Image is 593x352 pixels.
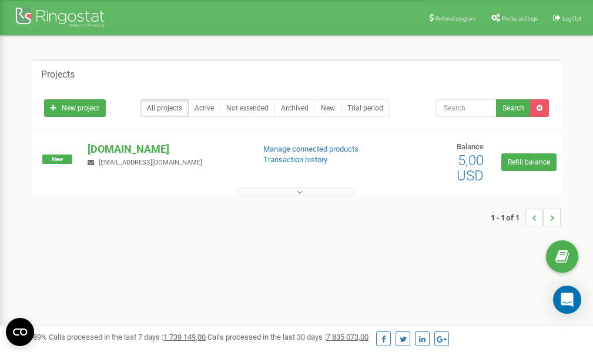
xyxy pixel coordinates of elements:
[496,99,531,117] button: Search
[163,333,206,341] u: 1 739 149,00
[99,159,202,166] span: [EMAIL_ADDRESS][DOMAIN_NAME]
[263,155,327,164] a: Transaction history
[42,155,72,164] span: New
[49,333,206,341] span: Calls processed in the last 7 days :
[457,142,484,151] span: Balance
[6,318,34,346] button: Open CMP widget
[314,99,341,117] a: New
[341,99,390,117] a: Trial period
[501,153,557,171] a: Refill balance
[88,142,244,157] p: [DOMAIN_NAME]
[502,15,538,22] span: Profile settings
[41,69,75,80] h5: Projects
[491,209,525,226] span: 1 - 1 of 1
[457,152,484,184] span: 5,00 USD
[562,15,581,22] span: Log Out
[263,145,359,153] a: Manage connected products
[435,15,476,22] span: Referral program
[207,333,368,341] span: Calls processed in the last 30 days :
[140,99,189,117] a: All projects
[436,99,497,117] input: Search
[44,99,106,117] a: New project
[220,99,275,117] a: Not extended
[188,99,220,117] a: Active
[326,333,368,341] u: 7 835 073,00
[491,197,561,238] nav: ...
[553,286,581,314] div: Open Intercom Messenger
[274,99,315,117] a: Archived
